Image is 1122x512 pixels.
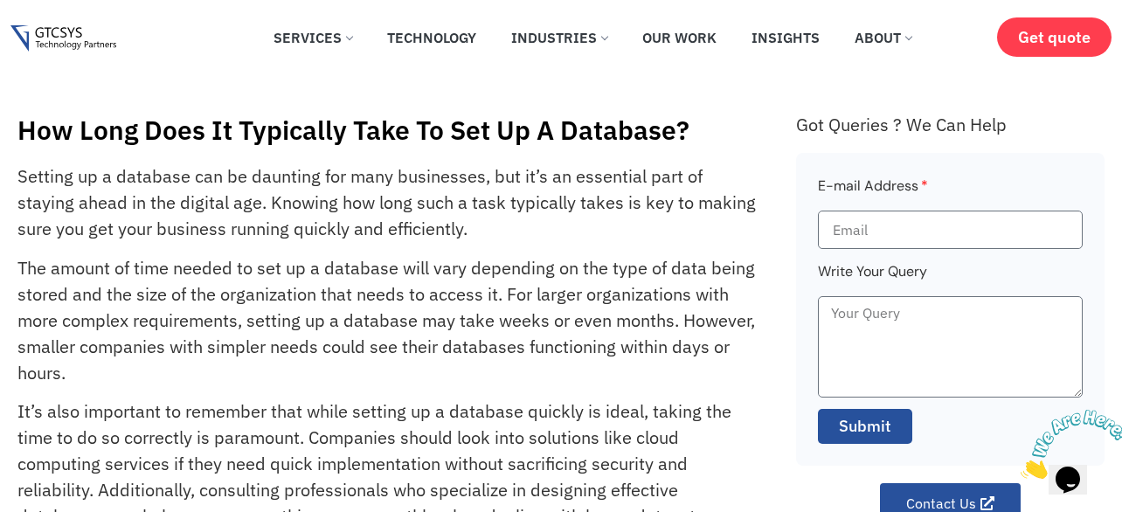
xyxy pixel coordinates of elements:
[818,260,927,296] label: Write Your Query
[260,18,365,57] a: Services
[1018,28,1091,46] span: Get quote
[7,7,115,76] img: Chat attention grabber
[1014,403,1122,486] iframe: chat widget
[818,211,1083,249] input: Email
[374,18,489,57] a: Technology
[818,409,912,444] button: Submit
[498,18,620,57] a: Industries
[17,163,757,242] p: Setting up a database can be daunting for many businesses, but it’s an essential part of staying ...
[738,18,833,57] a: Insights
[818,175,928,211] label: E-mail Address
[841,18,925,57] a: About
[629,18,730,57] a: Our Work
[818,175,1083,455] form: Faq Form
[17,114,779,146] h1: How Long Does It Typically Take To Set Up A Database?
[10,25,116,52] img: Gtcsys logo
[17,255,757,386] p: The amount of time needed to set up a database will vary depending on the type of data being stor...
[839,415,891,438] span: Submit
[796,114,1105,135] div: Got Queries ? We Can Help
[997,17,1112,57] a: Get quote
[906,496,976,510] span: Contact Us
